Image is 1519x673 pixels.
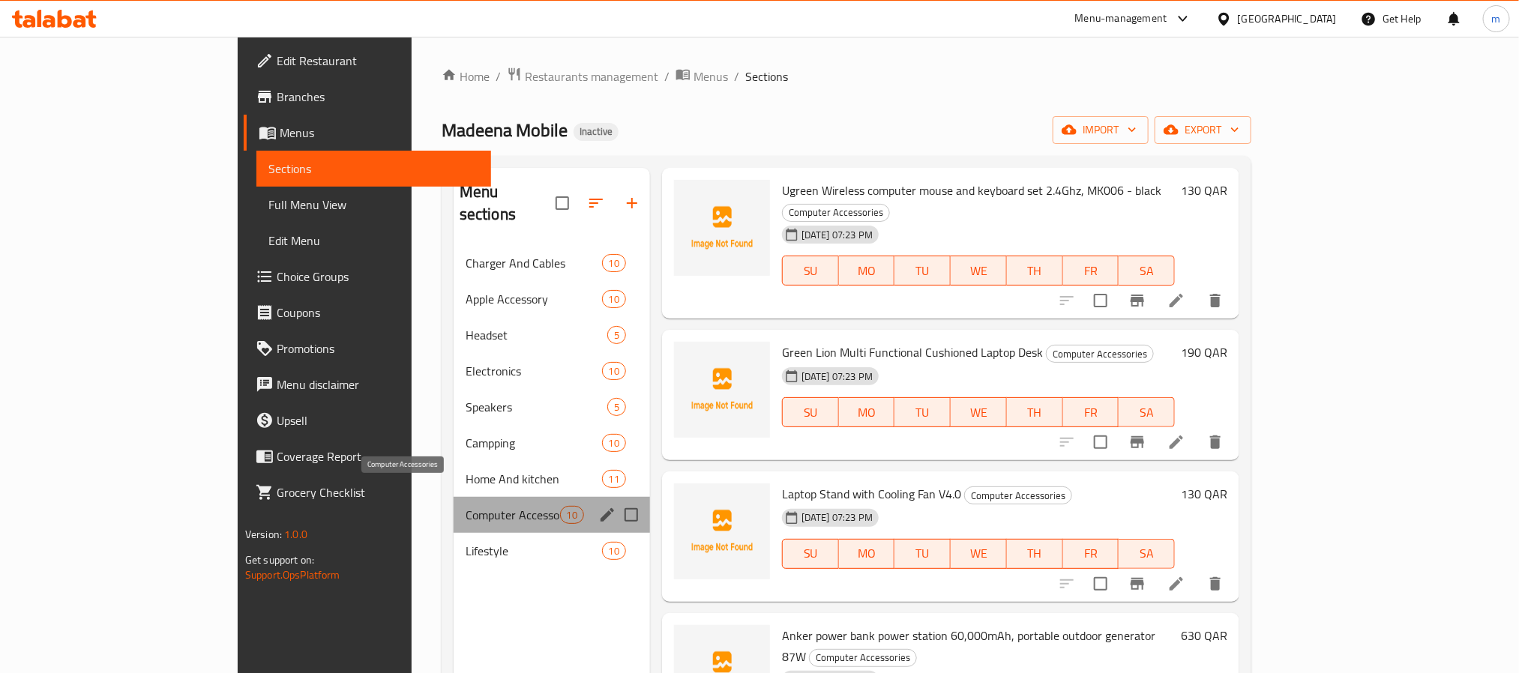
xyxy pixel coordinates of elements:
[1155,116,1251,144] button: export
[245,550,314,570] span: Get support on:
[1125,260,1169,282] span: SA
[1085,285,1116,316] span: Select to update
[454,461,650,497] div: Home And kitchen11
[839,256,895,286] button: MO
[789,260,833,282] span: SU
[244,259,491,295] a: Choice Groups
[782,204,890,222] div: Computer Accessories
[965,487,1071,504] span: Computer Accessories
[1119,397,1175,427] button: SA
[1167,292,1185,310] a: Edit menu item
[268,196,479,214] span: Full Menu View
[1197,566,1233,602] button: delete
[1046,345,1154,363] div: Computer Accessories
[466,290,602,308] span: Apple Accessory
[561,508,583,522] span: 10
[602,434,626,452] div: items
[603,256,625,271] span: 10
[1007,256,1063,286] button: TH
[664,67,670,85] li: /
[1197,283,1233,319] button: delete
[603,292,625,307] span: 10
[783,204,889,221] span: Computer Accessories
[454,239,650,575] nav: Menu sections
[1013,402,1057,423] span: TH
[256,223,491,259] a: Edit Menu
[244,43,491,79] a: Edit Restaurant
[1167,433,1185,451] a: Edit menu item
[782,256,839,286] button: SU
[574,125,619,138] span: Inactive
[782,624,1155,668] span: Anker power bank power station 60,000mAh, portable outdoor generator 87W
[277,483,479,501] span: Grocery Checklist
[1125,402,1169,423] span: SA
[745,67,788,85] span: Sections
[694,67,728,85] span: Menus
[244,366,491,402] a: Menu disclaimer
[454,353,650,389] div: Electronics10
[596,504,619,526] button: edit
[466,254,602,272] span: Charger And Cables
[277,411,479,429] span: Upsell
[900,543,945,564] span: TU
[795,510,879,525] span: [DATE] 07:23 PM
[1197,424,1233,460] button: delete
[608,328,625,342] span: 5
[268,160,479,178] span: Sections
[277,447,479,465] span: Coverage Report
[454,389,650,425] div: Speakers5
[614,185,650,221] button: Add section
[1167,575,1185,593] a: Edit menu item
[466,470,602,488] span: Home And kitchen
[602,542,626,560] div: items
[244,79,491,115] a: Branches
[951,256,1007,286] button: WE
[466,362,602,380] span: Electronics
[674,342,770,438] img: Green Lion Multi Functional Cushioned Laptop Desk
[277,268,479,286] span: Choice Groups
[674,180,770,276] img: Ugreen Wireless computer mouse and keyboard set 2.4Ghz, MK006 - black
[244,438,491,474] a: Coverage Report
[782,397,839,427] button: SU
[280,124,479,142] span: Menus
[782,341,1043,363] span: Green Lion Multi Functional Cushioned Laptop Desk
[957,402,1001,423] span: WE
[734,67,739,85] li: /
[442,113,568,147] span: Madeena Mobile
[466,542,602,560] span: Lifestyle
[900,260,945,282] span: TU
[277,375,479,393] span: Menu disclaimer
[277,88,479,106] span: Branches
[256,151,491,187] a: Sections
[1007,397,1063,427] button: TH
[795,228,879,242] span: [DATE] 07:23 PM
[277,304,479,322] span: Coupons
[268,232,479,250] span: Edit Menu
[460,181,556,226] h2: Menu sections
[1053,116,1149,144] button: import
[277,52,479,70] span: Edit Restaurant
[900,402,945,423] span: TU
[442,67,1251,86] nav: breadcrumb
[608,400,625,414] span: 5
[782,179,1161,202] span: Ugreen Wireless computer mouse and keyboard set 2.4Ghz, MK006 - black
[1013,260,1057,282] span: TH
[244,474,491,510] a: Grocery Checklist
[789,543,833,564] span: SU
[1069,402,1113,423] span: FR
[964,486,1072,504] div: Computer Accessories
[845,543,889,564] span: MO
[1119,283,1155,319] button: Branch-specific-item
[1125,543,1169,564] span: SA
[466,506,560,524] span: Computer Accessories
[603,436,625,450] span: 10
[578,185,614,221] span: Sort sections
[894,256,951,286] button: TU
[1013,543,1057,564] span: TH
[507,67,658,86] a: Restaurants management
[284,525,307,544] span: 1.0.0
[1119,539,1175,569] button: SA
